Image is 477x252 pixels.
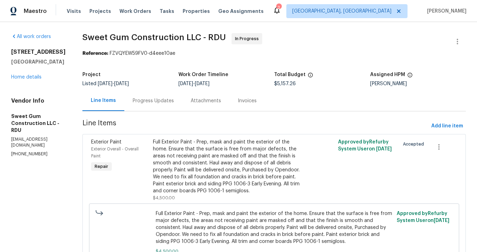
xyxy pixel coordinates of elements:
[11,97,66,104] h4: Vendor Info
[183,8,210,15] span: Properties
[434,218,449,223] span: [DATE]
[82,50,466,57] div: FZVQYEW59FV0-d4eee10ae
[91,97,116,104] div: Line Items
[11,34,51,39] a: All work orders
[11,49,66,55] h2: [STREET_ADDRESS]
[82,51,108,56] b: Reference:
[91,140,122,144] span: Exterior Paint
[67,8,81,15] span: Visits
[119,8,151,15] span: Work Orders
[178,81,193,86] span: [DATE]
[89,8,111,15] span: Projects
[24,8,47,15] span: Maestro
[370,81,466,86] div: [PERSON_NAME]
[292,8,391,15] span: [GEOGRAPHIC_DATA], [GEOGRAPHIC_DATA]
[92,163,111,170] span: Repair
[98,81,129,86] span: -
[178,72,228,77] h5: Work Order Timeline
[11,113,66,134] h5: Sweet Gum Construction LLC - RDU
[82,72,101,77] h5: Project
[11,75,42,80] a: Home details
[424,8,467,15] span: [PERSON_NAME]
[428,120,466,133] button: Add line item
[133,97,174,104] div: Progress Updates
[376,147,392,151] span: [DATE]
[235,35,262,42] span: In Progress
[338,140,392,151] span: Approved by Refurby System User on
[403,141,427,148] span: Accepted
[238,97,257,104] div: Invoices
[274,72,306,77] h5: Total Budget
[91,147,139,158] span: Exterior Overall - Overall Paint
[153,196,175,200] span: $4,500.00
[82,120,428,133] span: Line Items
[11,151,66,157] p: [PHONE_NUMBER]
[308,72,313,81] span: The total cost of line items that have been proposed by Opendoor. This sum includes line items th...
[82,33,226,42] span: Sweet Gum Construction LLC - RDU
[407,72,413,81] span: The hpm assigned to this work order.
[11,58,66,65] h5: [GEOGRAPHIC_DATA]
[160,9,174,14] span: Tasks
[156,210,392,245] span: Full Exterior Paint - Prep, mask and paint the exterior of the home. Ensure that the surface is f...
[98,81,112,86] span: [DATE]
[431,122,463,131] span: Add line item
[370,72,405,77] h5: Assigned HPM
[178,81,210,86] span: -
[195,81,210,86] span: [DATE]
[153,139,303,194] div: Full Exterior Paint - Prep, mask and paint the exterior of the home. Ensure that the surface is f...
[191,97,221,104] div: Attachments
[276,4,281,11] div: 2
[274,81,296,86] span: $5,157.26
[397,211,449,223] span: Approved by Refurby System User on
[82,81,129,86] span: Listed
[218,8,264,15] span: Geo Assignments
[114,81,129,86] span: [DATE]
[11,136,66,148] p: [EMAIL_ADDRESS][DOMAIN_NAME]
